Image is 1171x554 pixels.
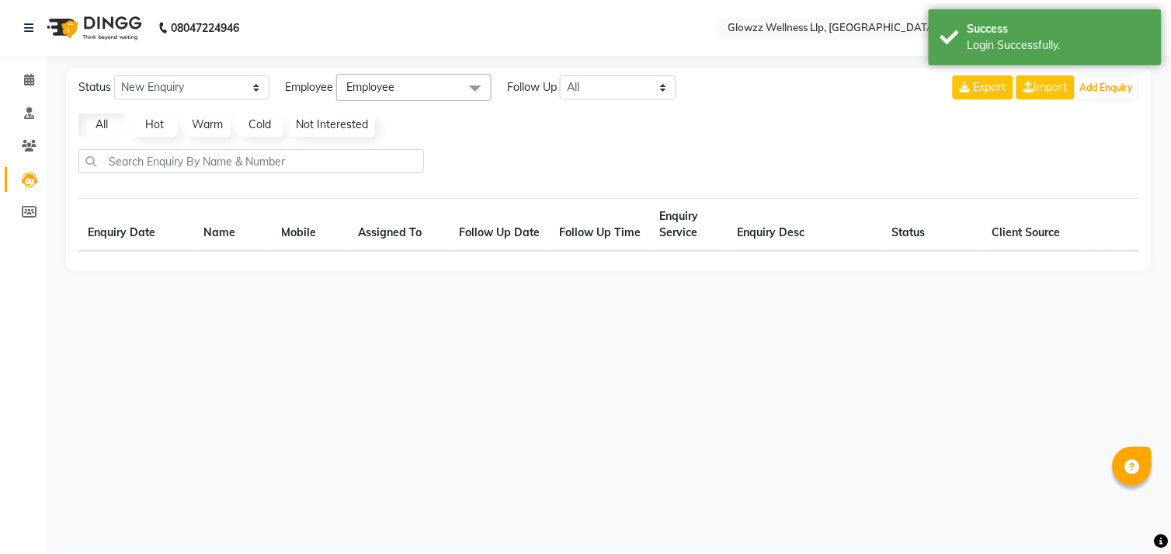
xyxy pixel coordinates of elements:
[651,199,728,252] th: Enquiry Service
[882,199,982,252] th: Status
[728,199,883,252] th: Enquiry Desc
[1076,77,1138,99] button: Add Enquiry
[983,199,1083,252] th: Client Source
[349,199,450,252] th: Assigned To
[550,199,650,252] th: Follow Up Time
[285,79,333,96] span: Employee
[507,79,557,96] span: Follow Up
[290,113,375,137] a: Not Interested
[78,113,125,137] a: All
[78,79,111,96] span: Status
[1016,75,1075,99] a: Import
[40,6,146,50] img: logo
[78,149,424,173] input: Search Enquiry By Name & Number
[968,37,1150,54] div: Login Successfully.
[237,113,283,137] a: Cold
[346,80,394,94] span: Employee
[953,75,1013,99] button: Export
[968,21,1150,37] div: Success
[78,199,194,252] th: Enquiry Date
[171,6,239,50] b: 08047224946
[131,113,178,137] a: Hot
[184,113,231,137] a: Warm
[974,80,1006,94] span: Export
[450,199,550,252] th: Follow Up Date
[194,199,272,252] th: Name
[272,199,349,252] th: Mobile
